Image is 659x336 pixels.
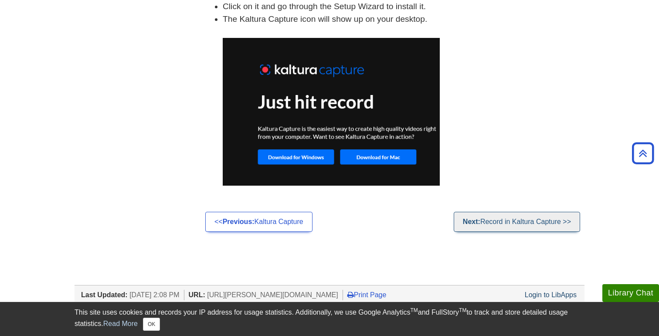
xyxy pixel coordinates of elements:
a: Login to LibApps [525,291,577,299]
strong: Next: [463,218,480,225]
span: Last Updated: [81,291,128,299]
strong: Previous: [223,218,255,225]
img: kaltura capture download [223,38,440,186]
li: Click on it and go through the Setup Wizard to install it. [223,0,584,13]
a: Print Page [347,291,387,299]
sup: TM [410,307,418,313]
button: Close [143,318,160,331]
a: Next:Record in Kaltura Capture >> [454,212,580,232]
a: Back to Top [629,147,657,159]
span: [DATE] 2:08 PM [129,291,179,299]
span: [URL][PERSON_NAME][DOMAIN_NAME] [207,291,338,299]
span: URL: [189,291,205,299]
a: Read More [103,320,138,327]
a: <<Previous:Kaltura Capture [205,212,313,232]
sup: TM [459,307,466,313]
li: The Kaltura Capture icon will show up on your desktop. [223,13,584,186]
button: Library Chat [602,284,659,302]
div: This site uses cookies and records your IP address for usage statistics. Additionally, we use Goo... [75,307,584,331]
i: Print Page [347,291,354,298]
